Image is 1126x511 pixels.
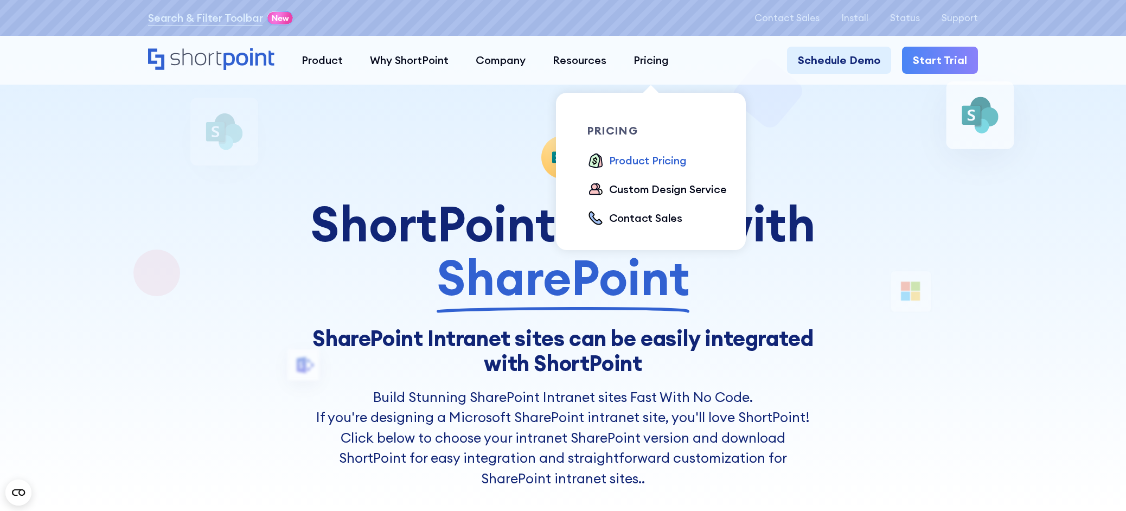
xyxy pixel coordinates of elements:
[309,197,817,304] div: ShortPoint works with
[288,47,356,74] a: Product
[754,12,820,23] a: Contact Sales
[302,52,343,68] div: Product
[5,480,31,506] button: Open CMP widget
[148,48,274,72] a: Home
[1072,459,1126,511] iframe: Chat Widget
[539,47,620,74] a: Resources
[634,52,669,68] div: Pricing
[890,12,920,23] a: Status
[942,12,978,23] a: Support
[476,52,526,68] div: Company
[587,152,687,170] a: Product Pricing
[370,52,449,68] div: Why ShortPoint
[148,10,263,26] a: Search & Filter Toolbar
[587,125,739,136] div: pricing
[462,47,539,74] a: Company
[609,152,687,169] div: Product Pricing
[787,47,891,74] a: Schedule Demo
[841,12,868,23] a: Install
[309,407,817,489] p: If you're designing a Microsoft SharePoint intranet site, you'll love ShortPoint! Click below to ...
[587,181,727,199] a: Custom Design Service
[620,47,682,74] a: Pricing
[309,326,817,376] h1: SharePoint Intranet sites can be easily integrated with ShortPoint
[587,210,682,228] a: Contact Sales
[609,210,682,226] div: Contact Sales
[356,47,462,74] a: Why ShortPoint
[309,387,817,408] h2: Build Stunning SharePoint Intranet sites Fast With No Code.
[437,251,690,304] span: SharePoint
[902,47,978,74] a: Start Trial
[553,52,606,68] div: Resources
[609,181,727,197] div: Custom Design Service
